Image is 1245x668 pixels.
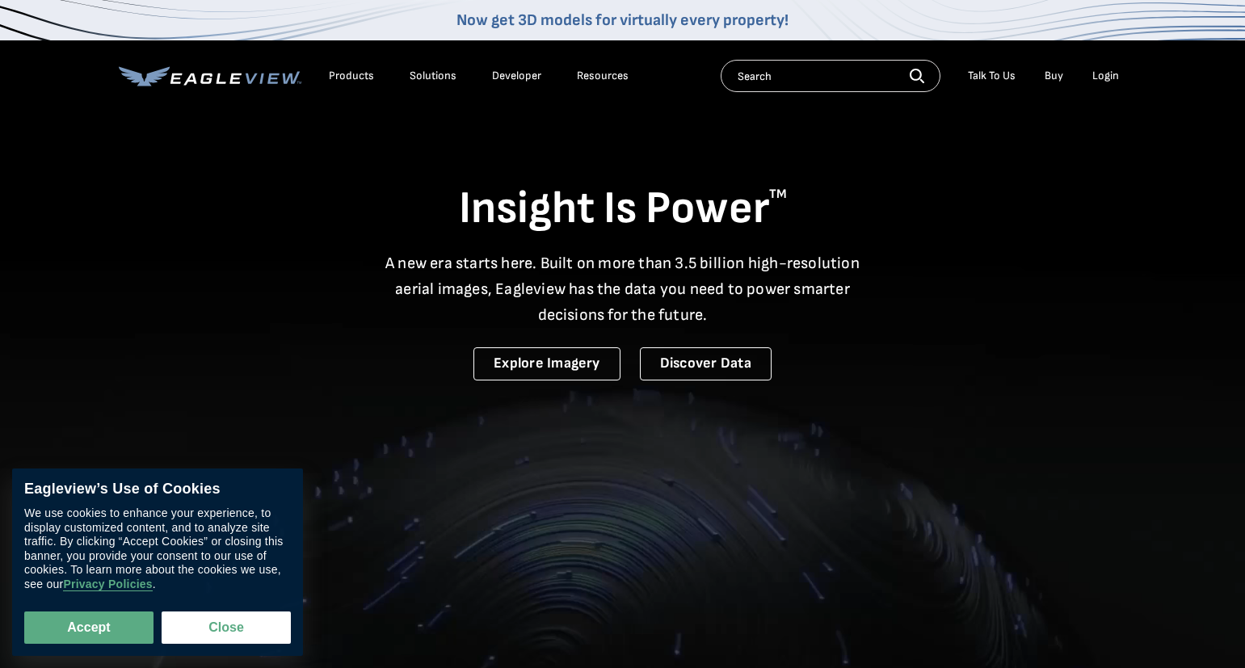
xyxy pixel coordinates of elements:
div: Login [1092,69,1119,83]
div: We use cookies to enhance your experience, to display customized content, and to analyze site tra... [24,506,291,591]
div: Products [329,69,374,83]
a: Discover Data [640,347,772,380]
a: Buy [1045,69,1063,83]
a: Now get 3D models for virtually every property! [456,11,789,30]
button: Close [162,611,291,644]
a: Developer [492,69,541,83]
input: Search [721,60,940,92]
sup: TM [769,187,787,202]
div: Solutions [410,69,456,83]
button: Accept [24,611,154,644]
a: Privacy Policies [63,578,152,591]
div: Talk To Us [968,69,1016,83]
a: Explore Imagery [473,347,620,380]
h1: Insight Is Power [119,181,1127,237]
p: A new era starts here. Built on more than 3.5 billion high-resolution aerial images, Eagleview ha... [376,250,870,328]
div: Resources [577,69,629,83]
div: Eagleview’s Use of Cookies [24,481,291,498]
